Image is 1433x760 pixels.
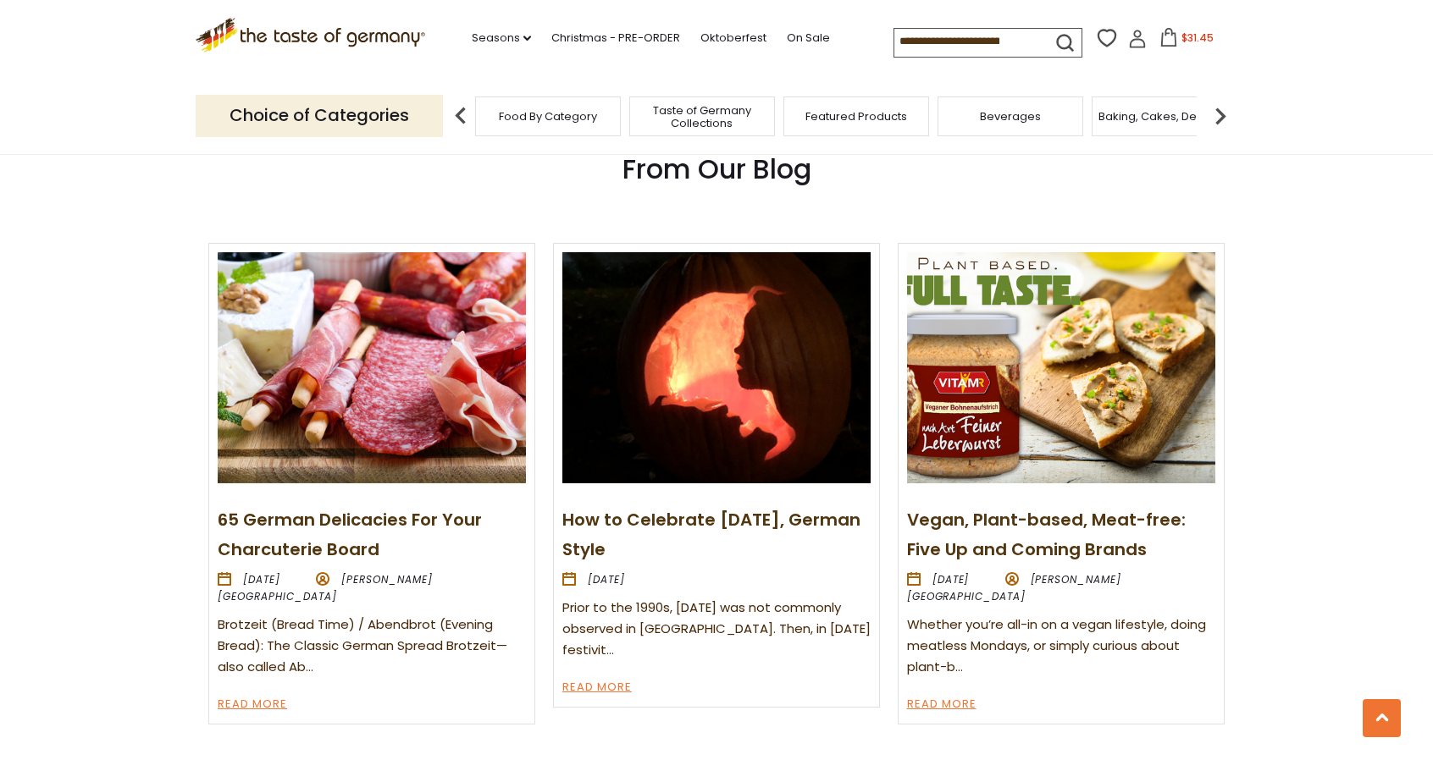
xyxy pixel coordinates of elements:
[1098,110,1230,123] a: Baking, Cakes, Desserts
[551,29,680,47] a: Christmas - PRE-ORDER
[700,29,766,47] a: Oktoberfest
[907,614,1215,678] div: Whether you’re all-in on a vegan lifestyle, doing meatless Mondays, or simply curious about plant-b…
[1181,30,1214,45] span: $31.45
[980,110,1041,123] a: Beverages
[218,614,526,678] div: Brotzeit (Bread Time) / Abendbrot (Evening Bread): The Classic German Spread Brotzeit—also called...
[932,572,970,587] time: [DATE]
[907,252,1215,483] img: Vegan, Plant-based, Meat-free: Five Up and Coming Brands
[907,508,1186,561] a: Vegan, Plant-based, Meat-free: Five Up and Coming Brands
[1203,99,1237,133] img: next arrow
[472,29,531,47] a: Seasons
[562,598,871,661] div: Prior to the 1990s, [DATE] was not commonly observed in [GEOGRAPHIC_DATA]. Then, in [DATE] festivit…
[588,572,625,587] time: [DATE]
[805,110,907,123] a: Featured Products
[218,508,482,561] a: 65 German Delicacies For Your Charcuterie Board
[562,678,632,698] a: Read More
[444,99,478,133] img: previous arrow
[562,508,860,561] a: How to Celebrate [DATE], German Style
[218,695,287,715] a: Read More
[1150,28,1222,53] button: $31.45
[787,29,830,47] a: On Sale
[196,95,443,136] p: Choice of Categories
[208,152,1225,186] h3: From Our Blog
[499,110,597,123] a: Food By Category
[562,252,871,483] img: How to Celebrate Halloween, German Style
[243,572,280,587] time: [DATE]
[907,695,977,715] a: Read More
[634,104,770,129] a: Taste of Germany Collections
[218,252,526,483] img: 65 German Delicacies For Your Charcuterie Board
